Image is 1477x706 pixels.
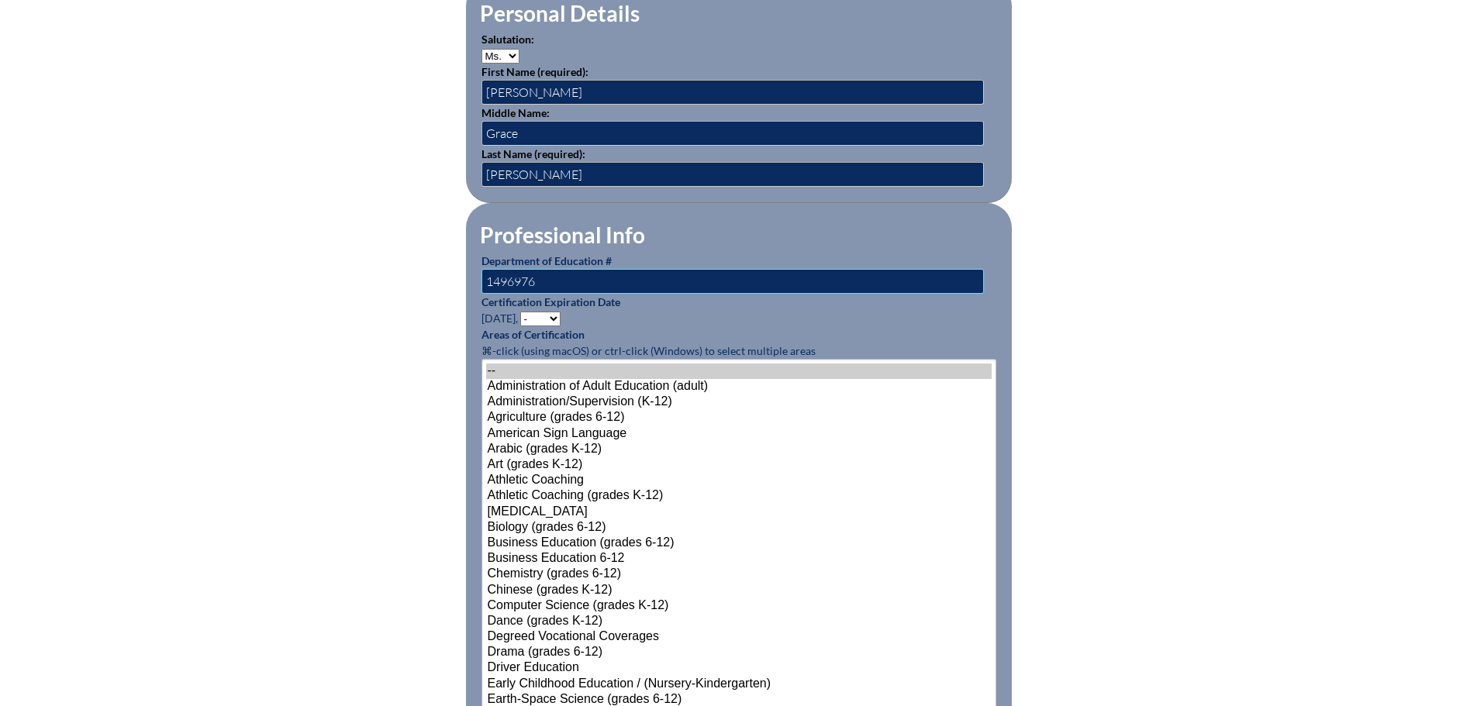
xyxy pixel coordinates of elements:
[486,551,992,567] option: Business Education 6-12
[486,505,992,520] option: [MEDICAL_DATA]
[486,677,992,692] option: Early Childhood Education / (Nursery-Kindergarten)
[481,312,518,325] span: [DATE],
[481,295,620,308] label: Certification Expiration Date
[486,442,992,457] option: Arabic (grades K-12)
[481,49,519,64] select: persons_salutation
[481,147,585,160] label: Last Name (required):
[481,106,550,119] label: Middle Name:
[486,660,992,676] option: Driver Education
[486,614,992,629] option: Dance (grades K-12)
[486,583,992,598] option: Chinese (grades K-12)
[486,520,992,536] option: Biology (grades 6-12)
[481,254,612,267] label: Department of Education #
[486,410,992,425] option: Agriculture (grades 6-12)
[486,598,992,614] option: Computer Science (grades K-12)
[486,645,992,660] option: Drama (grades 6-12)
[481,65,588,78] label: First Name (required):
[486,363,992,379] option: --
[486,473,992,488] option: Athletic Coaching
[486,536,992,551] option: Business Education (grades 6-12)
[486,629,992,645] option: Degreed Vocational Coverages
[481,328,585,341] label: Areas of Certification
[486,457,992,473] option: Art (grades K-12)
[481,33,534,46] label: Salutation:
[486,488,992,504] option: Athletic Coaching (grades K-12)
[486,567,992,582] option: Chemistry (grades 6-12)
[486,394,992,410] option: Administration/Supervision (K-12)
[486,379,992,394] option: Administration of Adult Education (adult)
[478,222,647,248] legend: Professional Info
[486,426,992,442] option: American Sign Language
